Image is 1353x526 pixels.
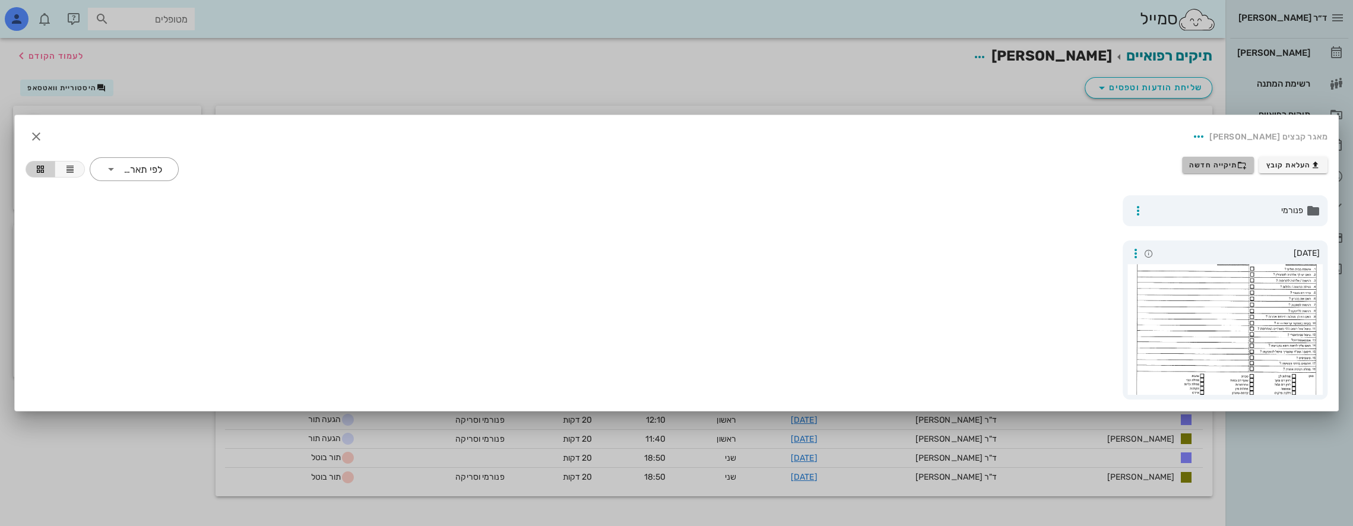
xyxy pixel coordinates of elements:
[1259,157,1327,173] button: העלאת קובץ
[1156,247,1320,260] span: [DATE]
[1189,160,1247,170] span: תיקייה חדשה
[122,164,162,175] div: לפי תאריך
[1182,157,1254,173] button: תיקייה חדשה
[90,157,179,181] div: לפי תאריך
[1149,204,1304,217] span: פנורמי
[1266,160,1320,170] span: העלאת קובץ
